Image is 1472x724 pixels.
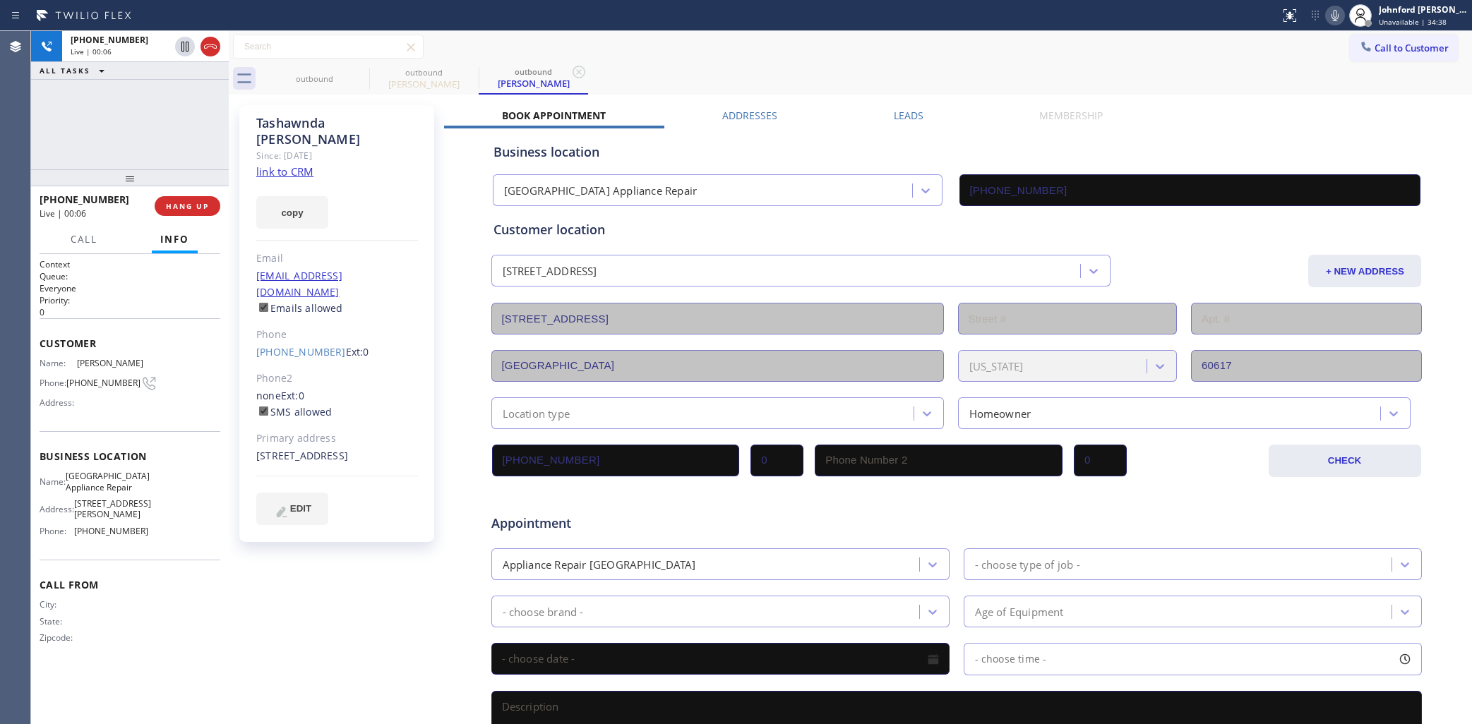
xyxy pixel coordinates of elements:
span: Info [160,233,189,246]
div: - choose brand - [503,603,584,620]
div: none [256,388,418,421]
div: [STREET_ADDRESS] [256,448,418,464]
span: EDIT [290,503,311,514]
button: copy [256,196,328,229]
span: Appointment [491,514,800,533]
button: Call to Customer [1350,35,1458,61]
span: Phone: [40,526,74,536]
input: ZIP [1191,350,1422,382]
span: Name: [40,476,66,487]
span: City: [40,599,77,610]
p: 0 [40,306,220,318]
input: Emails allowed [259,303,268,312]
button: Hold Customer [175,37,195,56]
div: [GEOGRAPHIC_DATA] Appliance Repair [504,183,698,199]
h2: Priority: [40,294,220,306]
span: Business location [40,450,220,463]
button: Info [152,226,198,253]
span: [PHONE_NUMBER] [66,378,140,388]
a: [EMAIL_ADDRESS][DOMAIN_NAME] [256,269,342,298]
input: Search [234,35,423,58]
span: Live | 00:06 [40,207,86,219]
span: Live | 00:06 [71,47,112,56]
p: Everyone [40,282,220,294]
button: EDIT [256,493,328,525]
input: Street # [958,303,1178,334]
span: Ext: 0 [281,389,304,402]
div: Phone [256,327,418,343]
div: [PERSON_NAME] [371,78,477,90]
span: Call to Customer [1375,42,1449,54]
input: Apt. # [1191,303,1422,334]
a: link to CRM [256,164,313,179]
span: Zipcode: [40,632,77,643]
div: [STREET_ADDRESS] [503,263,597,279]
h1: Context [40,258,220,270]
span: Ext: 0 [346,345,369,358]
input: - choose date - [491,643,950,675]
span: [GEOGRAPHIC_DATA] Appliance Repair [66,471,150,493]
span: Phone: [40,378,66,388]
div: outbound [371,67,477,78]
input: Address [491,303,944,334]
button: Mute [1325,6,1345,25]
input: Ext. [750,445,803,476]
button: ALL TASKS [31,62,119,79]
span: Unavailable | 34:38 [1379,17,1447,27]
input: Phone Number 2 [815,445,1063,476]
button: + NEW ADDRESS [1308,255,1421,287]
div: Phone2 [256,370,418,387]
a: [PHONE_NUMBER] [256,345,346,358]
div: Since: [DATE] [256,147,418,164]
input: Phone Number [492,445,740,476]
span: [PHONE_NUMBER] [71,34,148,46]
div: - choose type of job - [975,556,1080,572]
button: HANG UP [155,196,220,216]
span: Call From [40,578,220,591]
span: Name: [40,358,77,368]
div: outbound [261,73,368,84]
div: Homeowner [969,405,1031,421]
span: [PERSON_NAME] [77,358,148,368]
label: Book Appointment [502,109,606,122]
label: Membership [1039,109,1103,122]
div: Email [256,251,418,267]
span: Customer [40,337,220,350]
input: Ext. 2 [1074,445,1127,476]
div: Business location [493,143,1420,162]
input: City [491,350,944,382]
span: State: [40,616,77,627]
span: HANG UP [166,201,209,211]
div: outbound [480,66,587,77]
div: Tashawnda [PERSON_NAME] [256,115,418,147]
div: Location type [503,405,570,421]
span: Address: [40,397,77,408]
input: SMS allowed [259,406,268,416]
button: CHECK [1269,445,1421,477]
div: Tashawnda Davis [371,63,477,95]
span: Address: [40,504,74,514]
span: [PHONE_NUMBER] [74,526,148,536]
button: Call [62,226,106,253]
div: Customer location [493,220,1420,239]
span: Call [71,233,97,246]
button: Hang up [201,37,220,56]
div: Appliance Repair [GEOGRAPHIC_DATA] [503,556,696,572]
span: ALL TASKS [40,66,90,76]
div: Age of Equipment [975,603,1064,620]
label: Addresses [722,109,777,122]
div: Johnford [PERSON_NAME] [1379,4,1468,16]
span: [PHONE_NUMBER] [40,193,129,206]
label: Emails allowed [256,301,343,315]
label: SMS allowed [256,405,332,418]
div: Tashawnda Davis [480,63,587,93]
label: Leads [894,109,923,122]
input: Phone Number [959,174,1420,206]
h2: Queue: [40,270,220,282]
div: [PERSON_NAME] [480,77,587,90]
span: - choose time - [975,652,1047,665]
span: [STREET_ADDRESS][PERSON_NAME] [74,498,151,520]
div: Primary address [256,430,418,447]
